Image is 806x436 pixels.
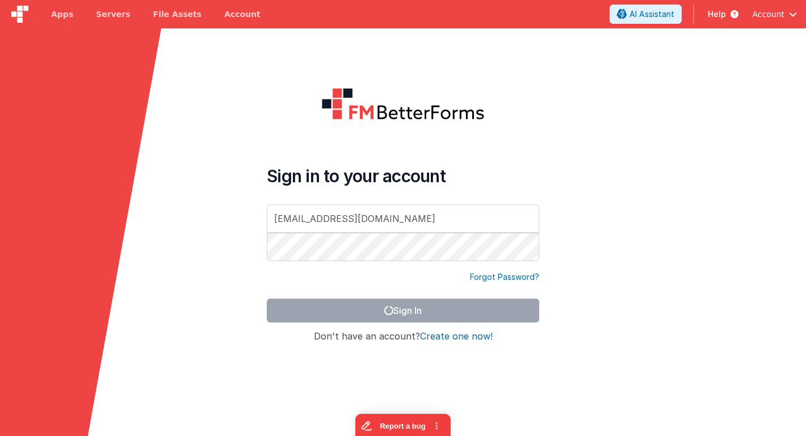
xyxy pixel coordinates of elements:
button: Sign In [267,299,539,322]
button: AI Assistant [610,5,682,24]
span: Help [708,9,726,20]
button: Create one now! [420,332,493,342]
a: Forgot Password? [470,271,539,283]
input: Email Address [267,204,539,233]
span: Servers [96,9,130,20]
button: Account [752,9,797,20]
h4: Don't have an account? [267,332,539,342]
span: AI Assistant [629,9,674,20]
h4: Sign in to your account [267,166,539,186]
span: File Assets [153,9,202,20]
span: Account [752,9,784,20]
span: Apps [51,9,73,20]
